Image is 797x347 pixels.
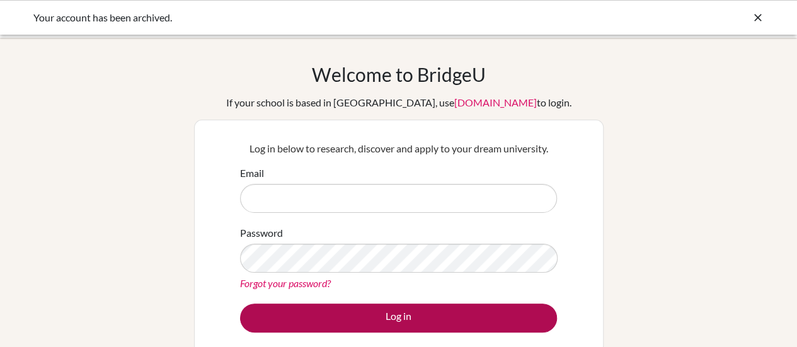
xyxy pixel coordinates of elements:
a: Forgot your password? [240,277,331,289]
a: [DOMAIN_NAME] [454,96,537,108]
div: If your school is based in [GEOGRAPHIC_DATA], use to login. [226,95,571,110]
h1: Welcome to BridgeU [312,63,486,86]
div: Your account has been archived. [33,10,575,25]
p: Log in below to research, discover and apply to your dream university. [240,141,557,156]
button: Log in [240,304,557,333]
label: Email [240,166,264,181]
label: Password [240,225,283,241]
